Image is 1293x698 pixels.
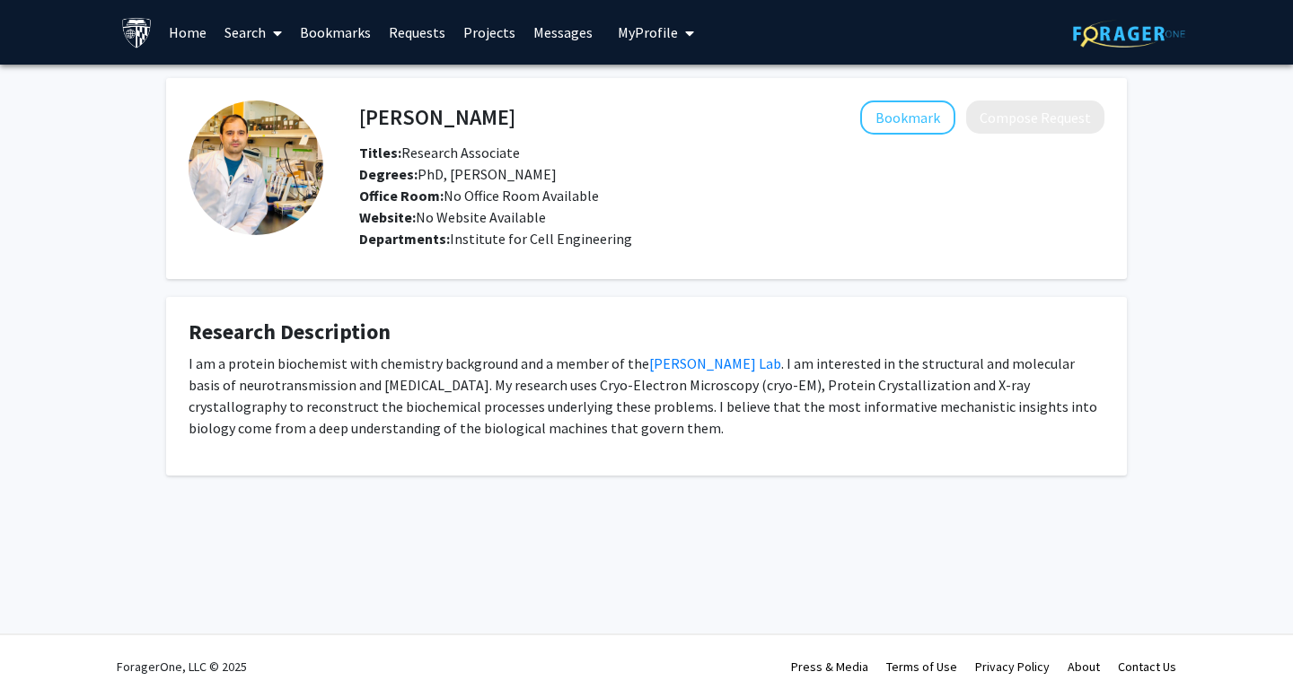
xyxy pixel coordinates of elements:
a: Press & Media [791,659,868,675]
a: Messages [524,1,602,64]
span: No Website Available [359,208,546,226]
p: I am a protein biochemist with chemistry background and a member of the . I am interested in the ... [189,353,1104,439]
a: Bookmarks [291,1,380,64]
b: Office Room: [359,187,444,205]
span: Research Associate [359,144,520,161]
b: Website: [359,208,416,226]
h4: [PERSON_NAME] [359,100,515,134]
div: ForagerOne, LLC © 2025 [117,635,247,698]
b: Departments: [359,230,450,248]
a: Terms of Use [886,659,957,675]
a: Requests [380,1,454,64]
img: ForagerOne Logo [1073,20,1185,48]
span: No Office Room Available [359,187,599,205]
a: Contact Us [1118,659,1176,675]
img: Johns Hopkins University Logo [121,17,153,48]
a: About [1068,659,1100,675]
button: Add Mohamad Dar to Bookmarks [860,100,955,135]
b: Degrees: [359,165,418,183]
a: Search [215,1,291,64]
span: My Profile [618,23,678,41]
b: Titles: [359,144,401,161]
a: Privacy Policy [975,659,1050,675]
span: Institute for Cell Engineering [450,230,632,248]
a: Projects [454,1,524,64]
span: PhD, [PERSON_NAME] [359,165,557,183]
iframe: Chat [13,617,76,685]
a: [PERSON_NAME] Lab [649,354,781,372]
button: Compose Request to Mohamad Dar [966,100,1104,134]
h4: Research Description [189,319,1104,345]
img: Profile Picture [189,100,323,235]
a: Home [160,1,215,64]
